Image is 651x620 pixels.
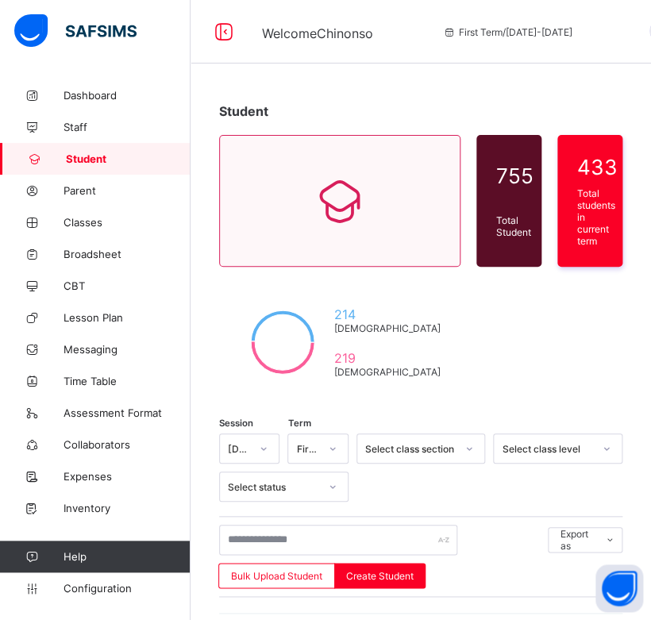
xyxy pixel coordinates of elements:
[334,306,441,322] span: 214
[334,350,441,366] span: 219
[296,443,318,455] div: First Term
[577,155,618,179] span: 433
[228,443,250,455] div: [DATE]-[DATE]
[492,210,537,242] div: Total Student
[262,25,373,41] span: Welcome Chinonso
[443,26,572,38] span: session/term information
[577,187,618,247] span: Total students in current term
[64,550,190,563] span: Help
[64,311,191,324] span: Lesson Plan
[64,502,191,514] span: Inventory
[219,418,253,429] span: Session
[64,248,191,260] span: Broadsheet
[64,375,191,387] span: Time Table
[287,418,310,429] span: Term
[365,443,456,455] div: Select class section
[64,406,191,419] span: Assessment Format
[502,443,593,455] div: Select class level
[64,89,191,102] span: Dashboard
[334,366,441,378] span: [DEMOGRAPHIC_DATA]
[334,322,441,334] span: [DEMOGRAPHIC_DATA]
[64,121,191,133] span: Staff
[560,528,598,552] span: Export as
[66,152,191,165] span: Student
[64,279,191,292] span: CBT
[64,582,190,595] span: Configuration
[64,438,191,451] span: Collaborators
[14,14,137,48] img: safsims
[64,343,191,356] span: Messaging
[219,103,268,119] span: Student
[595,564,643,612] button: Open asap
[496,164,534,188] span: 755
[346,570,414,582] span: Create Student
[231,570,322,582] span: Bulk Upload Student
[228,481,319,493] div: Select status
[64,470,191,483] span: Expenses
[64,216,191,229] span: Classes
[64,184,191,197] span: Parent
